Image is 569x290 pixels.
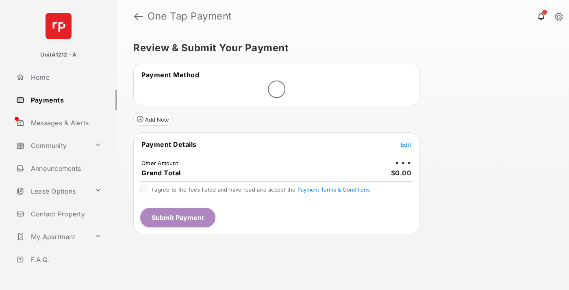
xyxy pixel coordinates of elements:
[13,227,91,246] a: My Apartment
[13,181,91,201] a: Lease Options
[141,140,197,148] span: Payment Details
[141,71,199,79] span: Payment Method
[133,43,546,53] h5: Review & Submit Your Payment
[40,51,76,59] p: UnitA1212 - A
[13,159,117,178] a: Announcements
[140,208,215,227] button: Submit Payment
[141,159,178,167] td: Other Amount
[13,113,117,133] a: Messages & Alerts
[401,140,411,148] button: Edit
[13,250,117,269] a: F.A.Q.
[13,68,117,87] a: Home
[401,141,411,148] span: Edit
[13,90,117,110] a: Payments
[152,186,370,193] span: I agree to the fees listed and have read and accept the
[298,186,370,193] button: I agree to the fees listed and have read and accept the
[148,11,232,21] strong: One Tap Payment
[46,13,72,39] img: svg+xml;base64,PHN2ZyB4bWxucz0iaHR0cDovL3d3dy53My5vcmcvMjAwMC9zdmciIHdpZHRoPSI2NCIgaGVpZ2h0PSI2NC...
[141,169,181,177] span: Grand Total
[391,169,412,177] span: $0.00
[13,204,117,224] a: Contact Property
[133,113,173,126] button: Add Note
[13,136,91,155] a: Community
